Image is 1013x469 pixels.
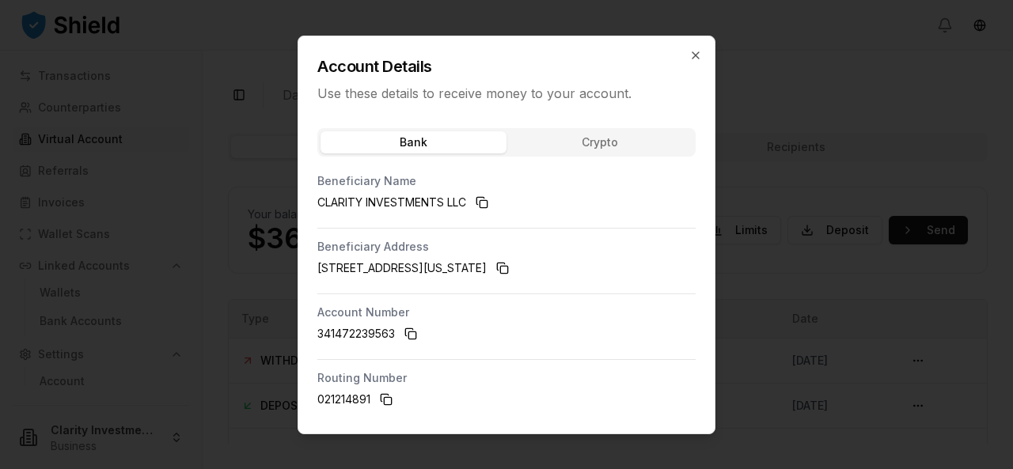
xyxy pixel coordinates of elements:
[469,189,495,214] button: Copy to clipboard
[398,320,423,346] button: Copy to clipboard
[506,130,692,153] button: Crypto
[317,55,696,77] h2: Account Details
[317,175,696,186] p: Beneficiary Name
[317,391,370,407] span: 021214891
[317,306,696,317] p: Account Number
[317,372,696,383] p: Routing Number
[374,386,399,411] button: Copy to clipboard
[490,255,515,280] button: Copy to clipboard
[317,83,696,102] p: Use these details to receive money to your account.
[317,259,487,275] span: [STREET_ADDRESS][US_STATE]
[317,194,466,210] span: CLARITY INVESTMENTS LLC
[317,240,696,252] p: Beneficiary Address
[317,325,395,341] span: 341472239563
[321,130,506,153] button: Bank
